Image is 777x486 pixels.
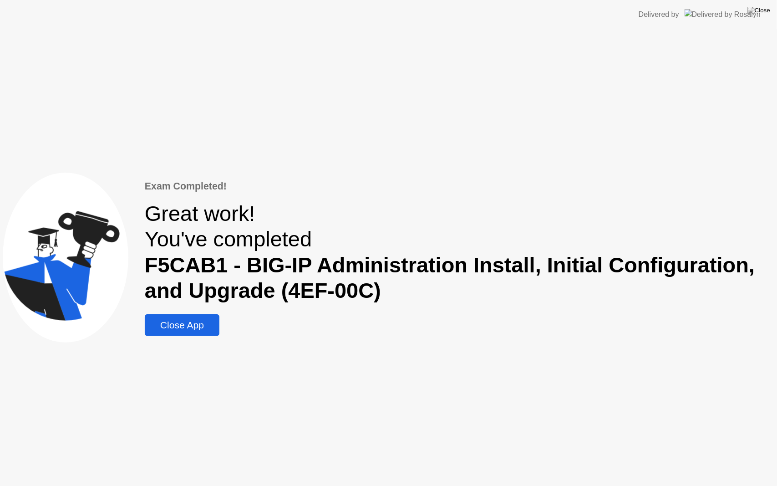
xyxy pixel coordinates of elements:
[145,179,774,194] div: Exam Completed!
[147,320,217,331] div: Close App
[747,7,770,14] img: Close
[145,201,774,303] div: Great work! You've completed
[145,314,219,336] button: Close App
[145,253,755,302] b: F5CAB1 - BIG-IP Administration Install, Initial Configuration, and Upgrade (4EF-00C)
[639,9,679,20] div: Delivered by
[685,9,761,20] img: Delivered by Rosalyn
